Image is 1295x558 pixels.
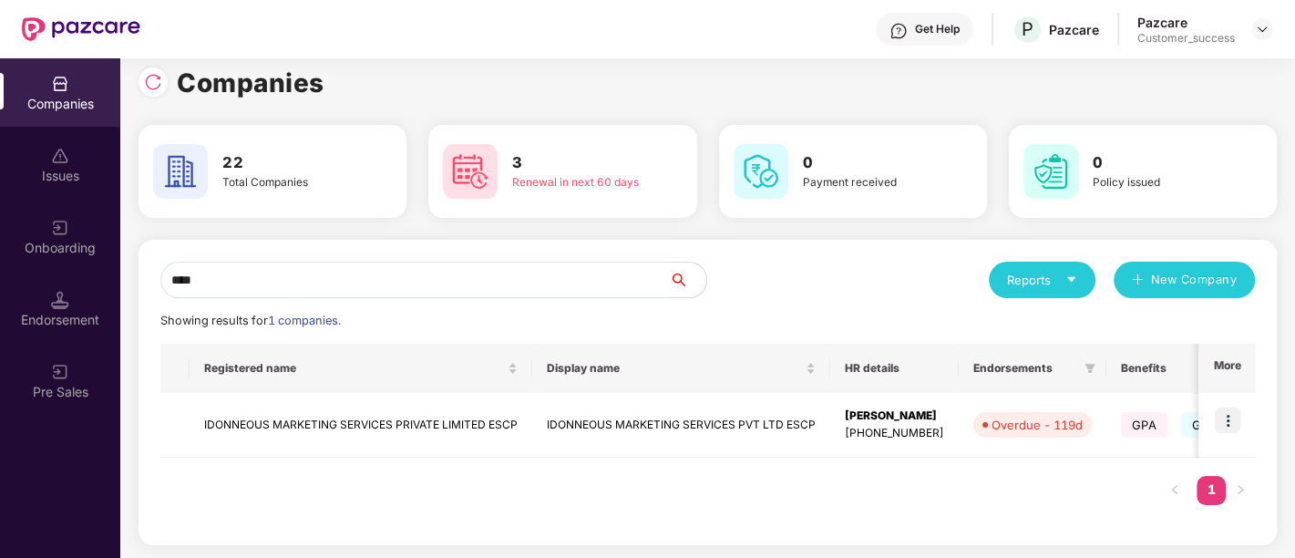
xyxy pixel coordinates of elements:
img: New Pazcare Logo [22,17,140,41]
img: svg+xml;base64,PHN2ZyB4bWxucz0iaHR0cDovL3d3dy53My5vcmcvMjAwMC9zdmciIHdpZHRoPSI2MCIgaGVpZ2h0PSI2MC... [734,144,788,199]
h1: Companies [177,63,324,103]
div: [PERSON_NAME] [845,408,944,425]
div: Overdue - 119d [992,416,1083,434]
button: left [1160,476,1189,505]
img: svg+xml;base64,PHN2ZyBpZD0iRHJvcGRvd24tMzJ4MzIiIHhtbG5zPSJodHRwOi8vd3d3LnczLm9yZy8yMDAwL3N2ZyIgd2... [1255,22,1269,36]
span: Registered name [204,361,504,376]
span: caret-down [1065,274,1077,285]
div: Customer_success [1137,31,1235,46]
th: HR details [830,344,959,393]
img: svg+xml;base64,PHN2ZyBpZD0iUmVsb2FkLTMyeDMyIiB4bWxucz0iaHR0cDovL3d3dy53My5vcmcvMjAwMC9zdmciIHdpZH... [144,73,162,91]
th: Display name [532,344,830,393]
img: svg+xml;base64,PHN2ZyBpZD0iSGVscC0zMngzMiIgeG1sbnM9Imh0dHA6Ly93d3cudzMub3JnLzIwMDAvc3ZnIiB3aWR0aD... [889,22,908,40]
img: svg+xml;base64,PHN2ZyBpZD0iQ29tcGFuaWVzIiB4bWxucz0iaHR0cDovL3d3dy53My5vcmcvMjAwMC9zdmciIHdpZHRoPS... [51,75,69,93]
li: Next Page [1226,476,1255,505]
span: Display name [547,361,802,376]
div: Pazcare [1049,21,1099,38]
img: svg+xml;base64,PHN2ZyB3aWR0aD0iMjAiIGhlaWdodD0iMjAiIHZpZXdCb3g9IjAgMCAyMCAyMCIgZmlsbD0ibm9uZSIgeG... [51,363,69,381]
span: filter [1084,363,1095,374]
div: Payment received [803,174,936,191]
div: Pazcare [1137,14,1235,31]
span: New Company [1151,271,1238,289]
span: left [1169,484,1180,495]
li: 1 [1197,476,1226,505]
div: Reports [1007,271,1077,289]
img: svg+xml;base64,PHN2ZyB4bWxucz0iaHR0cDovL3d3dy53My5vcmcvMjAwMC9zdmciIHdpZHRoPSI2MCIgaGVpZ2h0PSI2MC... [443,144,498,199]
span: Endorsements [973,361,1077,376]
div: Renewal in next 60 days [512,174,645,191]
span: GPA [1121,412,1167,438]
button: search [669,262,707,298]
div: [PHONE_NUMBER] [845,425,944,442]
h3: 0 [1093,151,1226,175]
th: More [1198,344,1255,393]
img: svg+xml;base64,PHN2ZyBpZD0iSXNzdWVzX2Rpc2FibGVkIiB4bWxucz0iaHR0cDovL3d3dy53My5vcmcvMjAwMC9zdmciIH... [51,147,69,165]
span: filter [1081,357,1099,379]
img: icon [1215,408,1240,433]
span: right [1235,484,1246,495]
th: Registered name [190,344,532,393]
div: Policy issued [1093,174,1226,191]
td: IDONNEOUS MARKETING SERVICES PRIVATE LIMITED ESCP [190,393,532,458]
span: plus [1132,274,1144,288]
h3: 0 [803,151,936,175]
img: svg+xml;base64,PHN2ZyB3aWR0aD0iMjAiIGhlaWdodD0iMjAiIHZpZXdCb3g9IjAgMCAyMCAyMCIgZmlsbD0ibm9uZSIgeG... [51,219,69,237]
span: search [669,273,706,287]
img: svg+xml;base64,PHN2ZyB4bWxucz0iaHR0cDovL3d3dy53My5vcmcvMjAwMC9zdmciIHdpZHRoPSI2MCIgaGVpZ2h0PSI2MC... [1023,144,1078,199]
td: IDONNEOUS MARKETING SERVICES PVT LTD ESCP [532,393,830,458]
span: 1 companies. [268,314,341,327]
th: Benefits [1106,344,1269,393]
button: plusNew Company [1114,262,1255,298]
h3: 3 [512,151,645,175]
img: svg+xml;base64,PHN2ZyB4bWxucz0iaHR0cDovL3d3dy53My5vcmcvMjAwMC9zdmciIHdpZHRoPSI2MCIgaGVpZ2h0PSI2MC... [153,144,208,199]
a: 1 [1197,476,1226,503]
img: svg+xml;base64,PHN2ZyB3aWR0aD0iMTQuNSIgaGVpZ2h0PSIxNC41IiB2aWV3Qm94PSIwIDAgMTYgMTYiIGZpbGw9Im5vbm... [51,291,69,309]
h3: 22 [222,151,355,175]
button: right [1226,476,1255,505]
span: P [1022,18,1033,40]
span: GMC [1181,412,1233,438]
span: Showing results for [160,314,341,327]
div: Get Help [915,22,960,36]
div: Total Companies [222,174,355,191]
li: Previous Page [1160,476,1189,505]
